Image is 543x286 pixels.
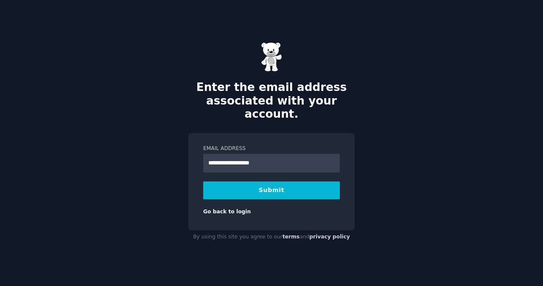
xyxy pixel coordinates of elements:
[188,81,355,121] h2: Enter the email address associated with your account.
[203,181,340,199] button: Submit
[309,234,350,240] a: privacy policy
[203,145,340,153] label: Email Address
[188,230,355,244] div: By using this site you agree to our and
[261,42,282,72] img: Gummy Bear
[203,209,251,215] a: Go back to login
[283,234,299,240] a: terms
